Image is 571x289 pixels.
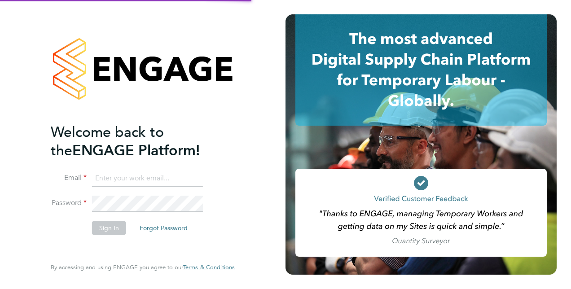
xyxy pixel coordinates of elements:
[183,264,235,271] a: Terms & Conditions
[51,123,226,160] h2: ENGAGE Platform!
[132,221,195,235] button: Forgot Password
[92,221,126,235] button: Sign In
[51,123,164,159] span: Welcome back to the
[51,173,87,183] label: Email
[92,171,203,187] input: Enter your work email...
[51,198,87,208] label: Password
[51,263,235,271] span: By accessing and using ENGAGE you agree to our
